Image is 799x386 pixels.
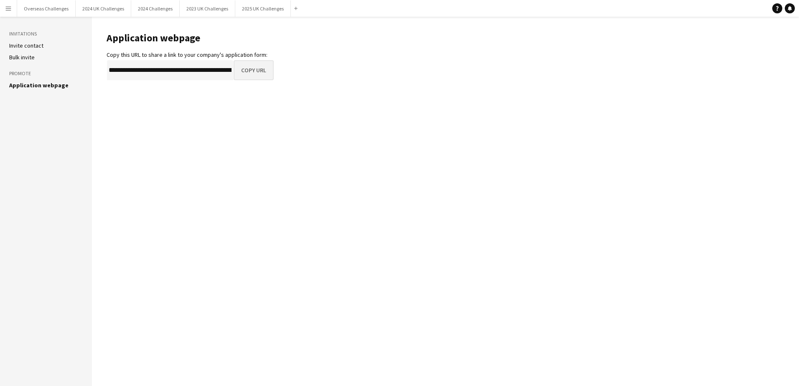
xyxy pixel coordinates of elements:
h1: Application webpage [107,32,274,44]
h3: Invitations [9,30,83,38]
button: Copy URL [234,60,274,80]
button: 2024 Challenges [131,0,180,17]
button: 2024 UK Challenges [76,0,131,17]
a: Bulk invite [9,53,35,61]
h3: Promote [9,70,83,77]
a: Application webpage [9,81,69,89]
button: 2025 UK Challenges [235,0,291,17]
button: Overseas Challenges [17,0,76,17]
a: Invite contact [9,42,43,49]
div: Copy this URL to share a link to your company's application form: [107,51,274,58]
button: 2023 UK Challenges [180,0,235,17]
